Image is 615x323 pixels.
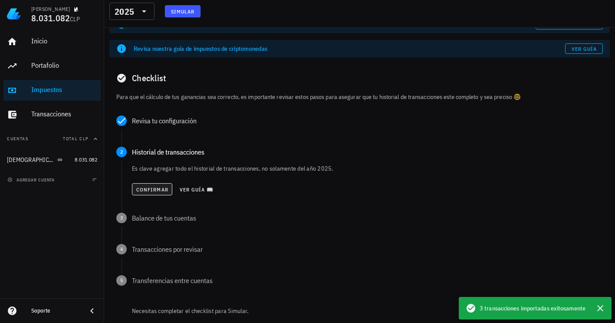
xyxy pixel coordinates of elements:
div: 2025 [109,3,155,20]
a: Impuestos [3,80,101,101]
img: LedgiFi [7,7,21,21]
a: Transacciones [3,104,101,125]
span: 2 [116,147,127,157]
a: Inicio [3,31,101,52]
span: Total CLP [63,136,89,142]
span: Ver guía [571,46,597,52]
span: 5 [116,275,127,286]
span: Confirmar [136,186,168,193]
div: Inicio [31,37,97,45]
div: Transacciones por revisar [132,246,603,253]
div: Transacciones [31,110,97,118]
div: Balance de tus cuentas [132,214,603,221]
p: Necesitas completar el checklist para Simular. [130,307,610,315]
div: Checklist [109,64,610,92]
span: CLP [70,15,80,23]
a: Portafolio [3,56,101,76]
p: Para que el cálculo de tus ganancias sea correcto, es importante revisar estos pasos para asegura... [116,92,603,102]
span: 8.031.082 [31,12,70,24]
button: Confirmar [132,183,172,195]
a: Ver guía [565,43,603,54]
span: 3 transacciones importadas exitosamente [480,303,585,313]
div: Soporte [31,307,80,314]
div: 2025 [115,7,134,16]
span: Ver guía 📖 [179,186,214,193]
div: Portafolio [31,61,97,69]
span: agregar cuenta [9,177,55,183]
div: Revisa nuestra guía de impuestos de criptomonedas [134,44,565,53]
button: CuentasTotal CLP [3,129,101,149]
p: Es clave agregar todo el historial de transacciones, no solamente del año 2025. [132,164,603,173]
div: Historial de transacciones [132,148,603,155]
div: Transferencias entre cuentas [132,277,603,284]
span: 4 [116,244,127,254]
span: Simular [171,8,195,15]
span: 3 [116,213,127,223]
div: [DEMOGRAPHIC_DATA] [7,156,56,164]
button: Ver guía 📖 [176,183,217,195]
div: [PERSON_NAME] [31,6,70,13]
button: Simular [165,5,201,17]
div: Impuestos [31,86,97,94]
a: [DEMOGRAPHIC_DATA] 8.031.082 [3,149,101,170]
div: Revisa tu configuración [132,117,603,124]
span: 8.031.082 [75,156,97,163]
button: agregar cuenta [5,175,59,184]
